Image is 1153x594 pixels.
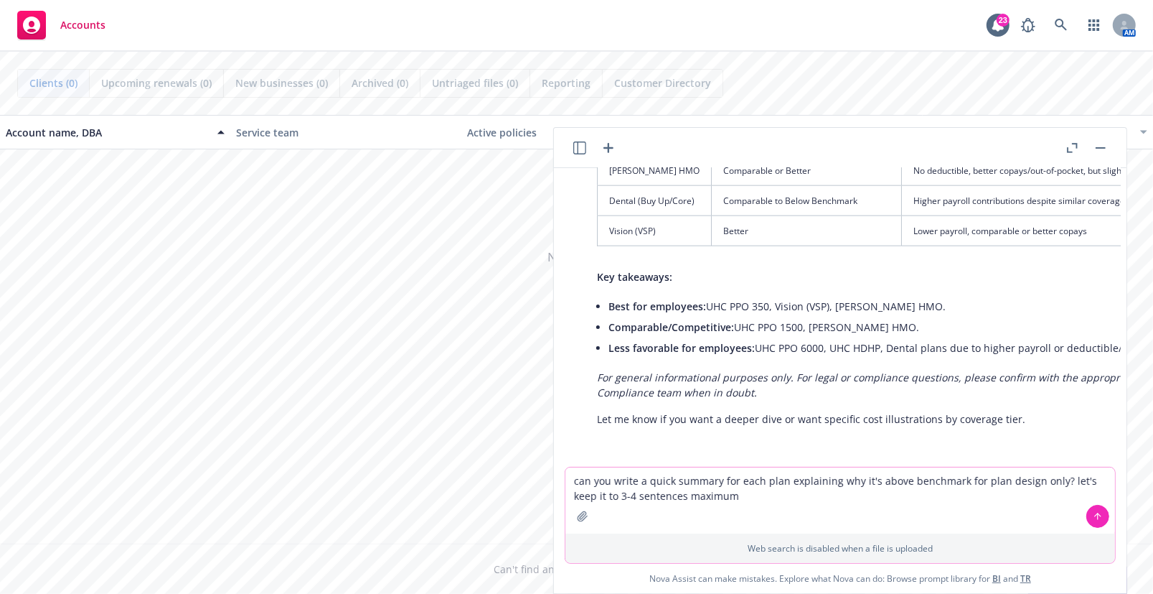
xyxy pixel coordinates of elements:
[597,270,672,284] span: Key takeaways:
[608,320,734,334] span: Comparable/Competitive:
[697,125,900,140] div: Total premiums
[649,564,1031,593] span: Nova Assist can make mistakes. Explore what Nova can do: Browse prompt library for and
[542,75,590,91] span: Reporting
[1014,11,1043,40] a: Report a Bug
[1047,11,1076,40] a: Search
[494,562,659,577] span: Can't find an account?
[6,125,209,140] div: Account name, DBA
[101,75,212,91] span: Upcoming renewals (0)
[712,185,902,215] td: Comparable to Below Benchmark
[1080,11,1109,40] a: Switch app
[235,75,328,91] span: New businesses (0)
[432,75,518,91] span: Untriaged files (0)
[598,155,712,185] td: [PERSON_NAME] HMO
[923,115,1153,149] button: Closest renewal date
[598,216,712,246] td: Vision (VSP)
[230,115,461,149] button: Service team
[598,185,712,215] td: Dental (Buy Up/Core)
[11,5,111,45] a: Accounts
[1020,572,1031,585] a: TR
[565,468,1115,534] textarea: can you write a quick summary for each plan explaining why it's above benchmark for plan design o...
[608,300,706,313] span: Best for employees:
[614,75,711,91] span: Customer Directory
[461,115,692,149] button: Active policies
[928,125,1131,140] div: Closest renewal date
[712,155,902,185] td: Comparable or Better
[236,125,455,140] div: Service team
[574,542,1106,554] p: Web search is disabled when a file is uploaded
[608,341,755,355] span: Less favorable for employees:
[29,75,77,91] span: Clients (0)
[997,14,1010,27] div: 23
[992,572,1001,585] a: BI
[352,75,408,91] span: Archived (0)
[712,216,902,246] td: Better
[60,19,105,31] span: Accounts
[467,125,686,140] div: Active policies
[692,115,922,149] button: Total premiums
